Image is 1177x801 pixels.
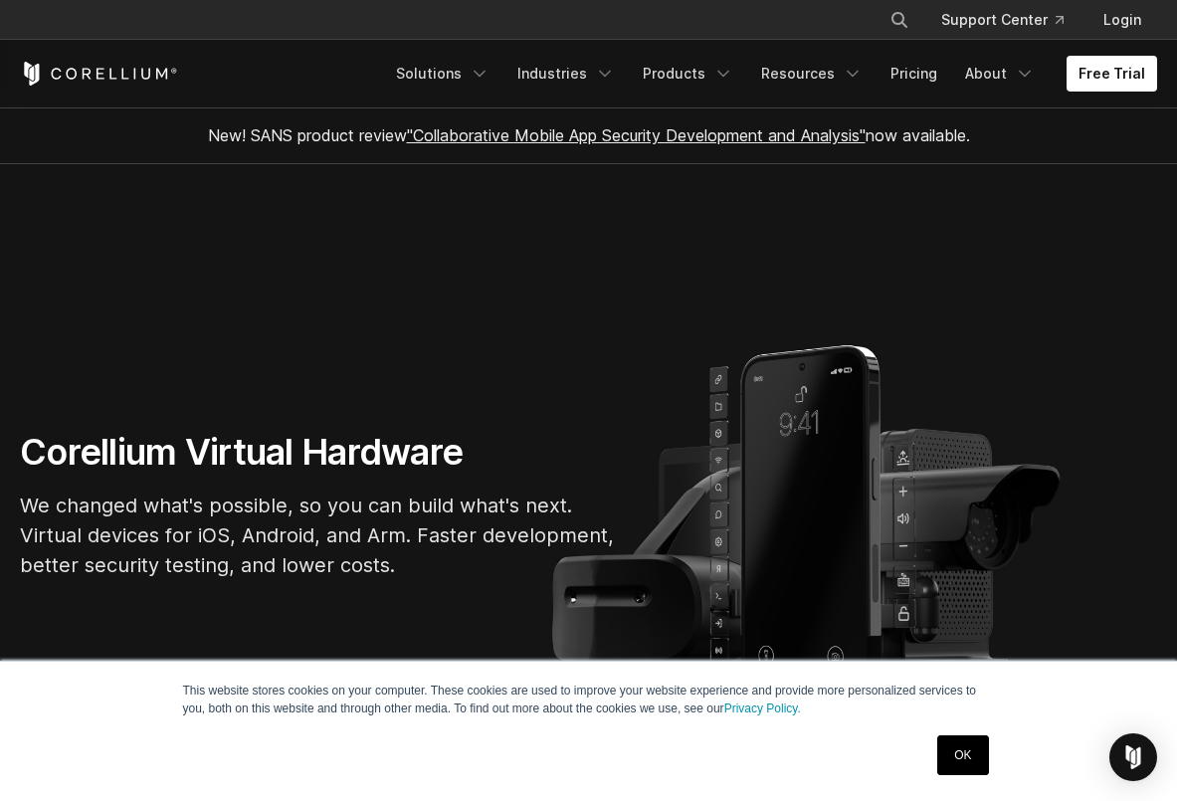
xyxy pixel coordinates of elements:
a: Support Center [925,2,1079,38]
a: Login [1087,2,1157,38]
span: New! SANS product review now available. [208,125,970,145]
div: Navigation Menu [384,56,1157,92]
a: Solutions [384,56,501,92]
a: OK [937,735,988,775]
div: Open Intercom Messenger [1109,733,1157,781]
a: Corellium Home [20,62,178,86]
p: This website stores cookies on your computer. These cookies are used to improve your website expe... [183,682,995,717]
button: Search [882,2,917,38]
a: "Collaborative Mobile App Security Development and Analysis" [407,125,866,145]
a: Products [631,56,745,92]
div: Navigation Menu [866,2,1157,38]
a: Privacy Policy. [724,701,801,715]
p: We changed what's possible, so you can build what's next. Virtual devices for iOS, Android, and A... [20,491,617,580]
h1: Corellium Virtual Hardware [20,430,617,475]
a: Industries [505,56,627,92]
